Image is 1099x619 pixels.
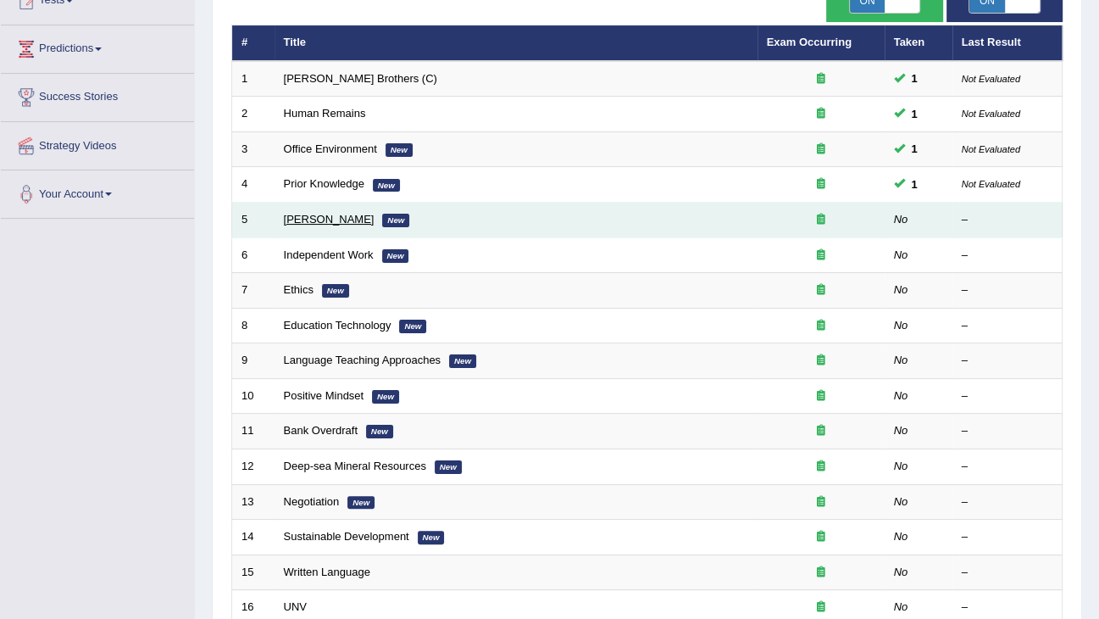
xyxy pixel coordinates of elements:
div: Exam occurring question [767,71,875,87]
a: Prior Knowledge [284,177,364,190]
a: Bank Overdraft [284,424,358,437]
a: Positive Mindset [284,389,364,402]
em: No [894,424,908,437]
div: Exam occurring question [767,176,875,192]
em: No [894,283,908,296]
a: UNV [284,600,307,613]
small: Not Evaluated [962,74,1020,84]
td: 12 [232,449,275,484]
div: Exam occurring question [767,388,875,404]
div: Exam occurring question [767,212,875,228]
a: Sustainable Development [284,530,409,543]
em: New [418,531,445,544]
td: 14 [232,520,275,555]
a: Language Teaching Approaches [284,354,441,366]
em: New [347,496,375,510]
a: [PERSON_NAME] Brothers (C) [284,72,437,85]
div: – [962,494,1053,510]
small: Not Evaluated [962,179,1020,189]
em: No [894,600,908,613]
div: – [962,248,1053,264]
em: New [322,284,349,298]
a: Strategy Videos [1,122,194,165]
div: Exam occurring question [767,599,875,616]
div: Exam occurring question [767,459,875,475]
small: Not Evaluated [962,109,1020,119]
th: Taken [885,25,952,61]
a: Success Stories [1,74,194,116]
div: Exam occurring question [767,248,875,264]
em: New [449,354,476,368]
div: – [962,388,1053,404]
a: Written Language [284,566,370,578]
div: – [962,353,1053,369]
td: 11 [232,414,275,449]
td: 10 [232,378,275,414]
div: Exam occurring question [767,565,875,581]
div: Exam occurring question [767,494,875,510]
a: Independent Work [284,248,374,261]
td: 2 [232,97,275,132]
td: 1 [232,61,275,97]
em: New [372,390,399,404]
span: You can still take this question [905,70,924,87]
td: 4 [232,167,275,203]
em: New [386,143,413,157]
em: No [894,460,908,472]
div: Exam occurring question [767,106,875,122]
a: Office Environment [284,142,377,155]
a: Deep-sea Mineral Resources [284,460,426,472]
td: 9 [232,343,275,379]
em: No [894,354,908,366]
em: New [382,214,409,227]
a: Predictions [1,25,194,68]
em: No [894,213,908,226]
em: No [894,566,908,578]
span: You can still take this question [905,105,924,123]
div: – [962,529,1053,545]
em: No [894,389,908,402]
td: 7 [232,273,275,309]
td: 15 [232,555,275,590]
a: Your Account [1,170,194,213]
em: New [366,425,393,438]
span: You can still take this question [905,176,924,193]
div: – [962,282,1053,298]
em: No [894,319,908,332]
td: 6 [232,237,275,273]
th: # [232,25,275,61]
div: – [962,459,1053,475]
th: Title [275,25,758,61]
em: New [382,249,409,263]
a: [PERSON_NAME] [284,213,375,226]
small: Not Evaluated [962,144,1020,154]
a: Human Remains [284,107,366,120]
div: Exam occurring question [767,353,875,369]
div: – [962,318,1053,334]
td: 8 [232,308,275,343]
div: Exam occurring question [767,142,875,158]
td: 5 [232,203,275,238]
div: – [962,423,1053,439]
em: New [435,460,462,474]
em: No [894,248,908,261]
em: New [373,179,400,192]
div: Exam occurring question [767,529,875,545]
a: Exam Occurring [767,36,852,48]
div: – [962,565,1053,581]
em: No [894,530,908,543]
th: Last Result [952,25,1063,61]
td: 3 [232,131,275,167]
span: You can still take this question [905,140,924,158]
div: Exam occurring question [767,282,875,298]
td: 13 [232,484,275,520]
a: Negotiation [284,495,340,508]
em: New [399,320,426,333]
a: Education Technology [284,319,391,332]
div: – [962,212,1053,228]
div: – [962,599,1053,616]
em: No [894,495,908,508]
div: Exam occurring question [767,423,875,439]
div: Exam occurring question [767,318,875,334]
a: Ethics [284,283,314,296]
